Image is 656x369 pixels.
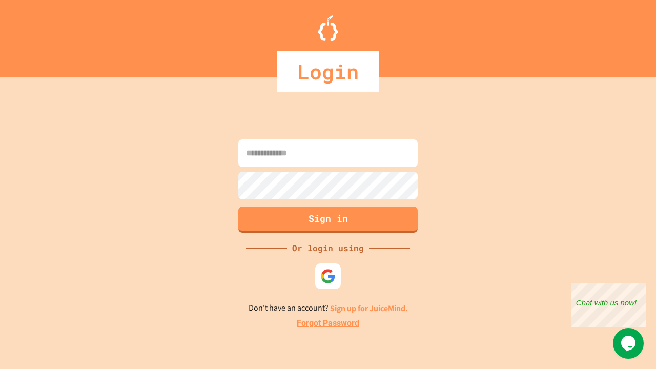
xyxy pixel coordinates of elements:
a: Sign up for JuiceMind. [330,303,408,314]
img: google-icon.svg [320,269,336,284]
img: Logo.svg [318,15,338,41]
iframe: chat widget [613,328,646,359]
p: Don't have an account? [249,302,408,315]
button: Sign in [238,207,418,233]
iframe: chat widget [571,283,646,327]
div: Or login using [287,242,369,254]
a: Forgot Password [297,317,359,330]
div: Login [277,51,379,92]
